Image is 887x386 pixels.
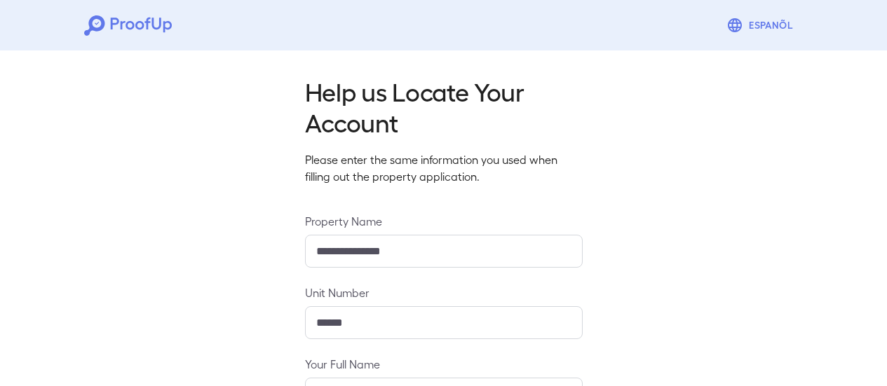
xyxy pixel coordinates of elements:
label: Unit Number [305,284,583,301]
label: Your Full Name [305,356,583,372]
label: Property Name [305,213,583,229]
button: Espanõl [721,11,803,39]
p: Please enter the same information you used when filling out the property application. [305,151,583,185]
h2: Help us Locate Your Account [305,76,583,137]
